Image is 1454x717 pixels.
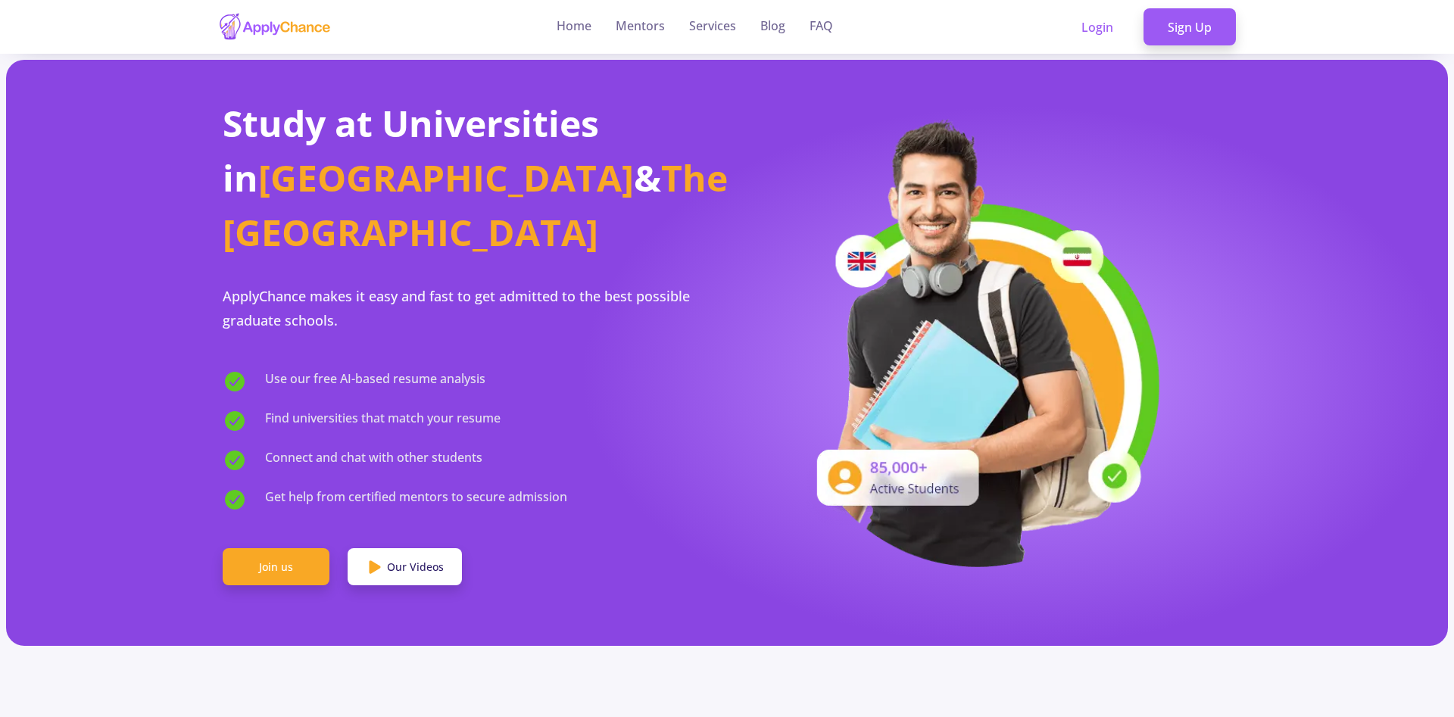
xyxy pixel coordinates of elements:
span: Use our free AI-based resume analysis [265,369,485,394]
span: Study at Universities in [223,98,599,202]
a: Login [1057,8,1137,46]
span: Connect and chat with other students [265,448,482,472]
span: & [634,153,661,202]
a: Sign Up [1144,8,1236,46]
span: Get help from certified mentors to secure admission [265,488,567,512]
span: [GEOGRAPHIC_DATA] [258,153,634,202]
img: applychance logo [218,12,332,42]
a: Our Videos [348,548,462,586]
img: applicant [794,115,1165,567]
span: ApplyChance makes it easy and fast to get admitted to the best possible graduate schools. [223,287,690,329]
a: Join us [223,548,329,586]
span: Find universities that match your resume [265,409,501,433]
span: Our Videos [387,559,444,575]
